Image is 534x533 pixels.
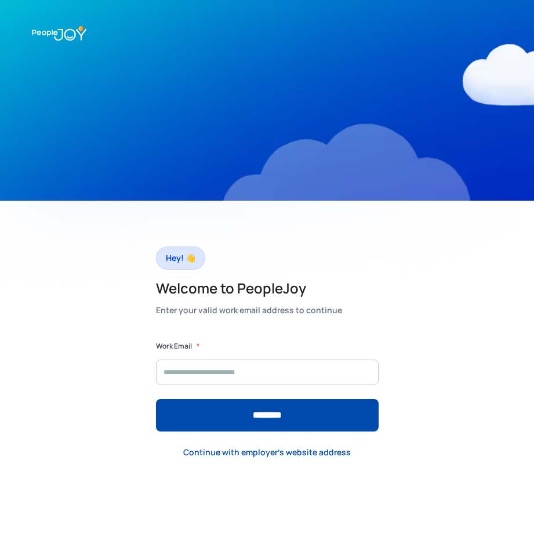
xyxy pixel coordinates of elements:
form: Form [156,340,379,432]
label: Work Email [156,340,192,352]
h2: Welcome to PeopleJoy [156,279,342,298]
div: Enter your valid work email address to continue [156,303,342,317]
a: Continue with employer's website address [174,440,360,464]
div: Hey! 👋 [166,250,195,266]
div: Continue with employer's website address [183,447,351,458]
